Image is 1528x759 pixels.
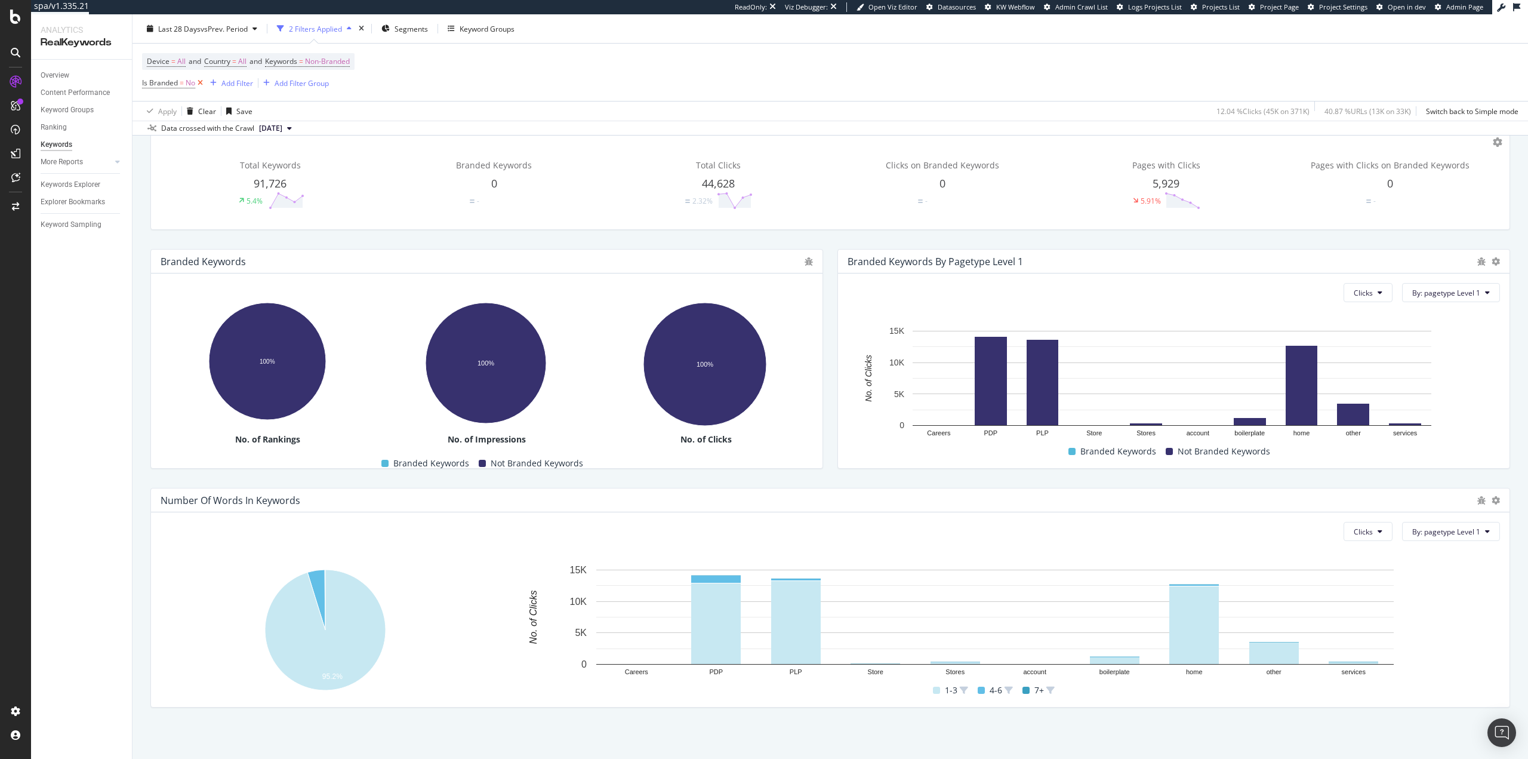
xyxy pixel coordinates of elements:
[1373,196,1376,206] div: -
[1178,444,1270,459] span: Not Branded Keywords
[470,199,475,203] img: Equal
[41,36,122,50] div: RealKeywords
[790,669,802,676] text: PLP
[1412,288,1480,298] span: By: pagetype Level 1
[491,176,497,190] span: 0
[380,434,594,445] div: No. of Impressions
[599,434,813,445] div: No. of Clicks
[1267,669,1281,676] text: other
[41,196,105,208] div: Explorer Bookmarks
[945,683,957,697] span: 1-3
[1117,2,1182,12] a: Logs Projects List
[709,669,723,676] text: PDP
[1136,430,1156,437] text: Stores
[161,494,300,506] div: Number Of Words In Keywords
[1308,2,1367,12] a: Project Settings
[785,2,828,12] div: Viz Debugger:
[478,359,494,367] text: 100%
[985,2,1035,12] a: KW Webflow
[1036,430,1049,437] text: PLP
[1293,430,1310,437] text: home
[254,121,297,136] button: [DATE]
[581,660,587,670] text: 0
[1387,176,1393,190] span: 0
[848,256,1023,268] div: Branded Keywords By pagetype Level 1
[1477,496,1486,505] div: bug
[161,123,254,134] div: Data crossed with the Crawl
[894,389,905,399] text: 5K
[570,597,587,607] text: 10K
[41,24,122,36] div: Analytics
[925,196,928,206] div: -
[692,196,713,206] div: 2.32%
[41,156,83,168] div: More Reports
[497,564,1493,683] svg: A chart.
[258,76,329,90] button: Add Filter Group
[1153,176,1179,190] span: 5,929
[275,78,329,88] div: Add Filter Group
[1346,430,1361,437] text: other
[1249,2,1299,12] a: Project Page
[1080,444,1156,459] span: Branded Keywords
[864,355,873,402] text: No. of Clicks
[938,2,976,11] span: Datasources
[492,192,528,210] svg: 0
[1187,430,1210,437] text: account
[147,56,170,66] span: Device
[1402,522,1500,541] button: By: pagetype Level 1
[1128,2,1182,11] span: Logs Projects List
[158,106,177,116] div: Apply
[889,327,905,336] text: 15K
[177,53,186,70] span: All
[247,196,263,206] div: 5.4%
[1344,283,1393,302] button: Clicks
[1477,257,1486,266] div: bug
[491,456,583,471] span: Not Branded Keywords
[990,683,1002,697] span: 4-6
[805,257,813,266] div: bug
[161,564,489,697] svg: A chart.
[477,196,479,206] div: -
[380,296,592,431] svg: A chart.
[1311,159,1470,171] span: Pages with Clicks on Branded Keywords
[1426,106,1518,116] div: Switch back to Simple mode
[41,121,67,134] div: Ranking
[1389,192,1425,210] svg: 0
[599,296,811,434] div: A chart.
[1141,196,1161,206] div: 5.91%
[41,219,101,231] div: Keyword Sampling
[1388,2,1426,11] span: Open in dev
[393,456,469,471] span: Branded Keywords
[1366,199,1371,203] img: Equal
[161,296,374,427] div: A chart.
[927,430,951,437] text: Careers
[249,56,262,66] span: and
[702,176,735,190] span: 44,628
[1216,106,1310,116] div: 12.04 % Clicks ( 45K on 371K )
[886,159,999,171] span: Clicks on Branded Keywords
[182,102,216,121] button: Clear
[685,199,690,203] img: Equal
[868,2,917,11] span: Open Viz Editor
[142,102,177,121] button: Apply
[918,199,923,203] img: Equal
[142,78,178,88] span: Is Branded
[996,2,1035,11] span: KW Webflow
[41,104,94,116] div: Keyword Groups
[158,23,201,33] span: Last 28 Days
[926,2,976,12] a: Datasources
[41,87,110,99] div: Content Performance
[395,23,428,33] span: Segments
[41,69,124,82] a: Overview
[240,159,301,171] span: Total Keywords
[1234,430,1265,437] text: boilerplate
[1446,2,1483,11] span: Admin Page
[1342,669,1366,676] text: services
[625,669,649,676] text: Careers
[1412,527,1480,537] span: By: pagetype Level 1
[443,19,519,38] button: Keyword Groups
[570,566,587,576] text: 15K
